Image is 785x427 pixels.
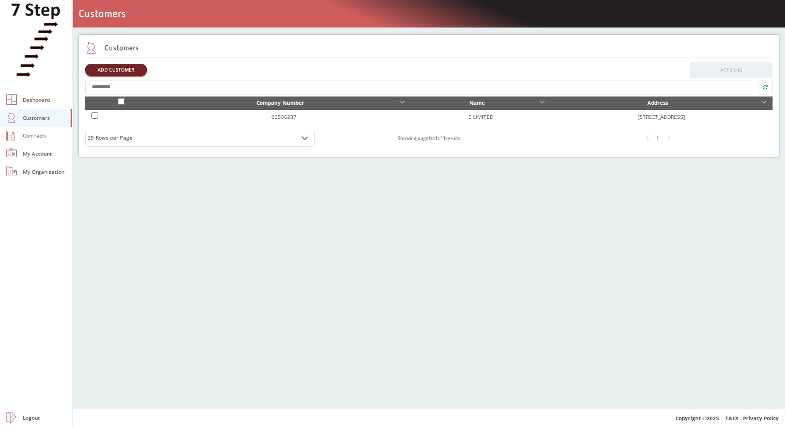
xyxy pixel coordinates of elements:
[725,415,738,422] a: T&Cs
[23,131,47,141] div: Contracts
[315,133,544,143] div: Showing page to of results
[557,98,759,108] div: Address
[23,95,50,105] div: Dashboard
[743,415,779,422] a: Privacy Policy
[435,135,438,142] b: 1
[428,135,431,142] b: 1
[164,98,397,108] div: Company Number
[443,135,445,142] b: 1
[85,64,147,76] a: ADD CUSTOMER
[23,413,40,423] div: Logout
[23,167,64,177] div: My Organisation
[85,42,139,54] h2: Customers
[73,409,785,427] div: Copyright © 2025
[23,149,52,159] div: My Account
[417,98,537,108] div: Name
[272,113,296,120] a: 03506237
[653,133,663,143] div: 1
[23,113,50,123] div: Customers
[11,3,61,81] img: Predict Mobile
[468,113,493,120] a: E LIMITED
[638,113,685,120] a: [STREET_ADDRESS]
[88,133,312,143] div: 25 Rows per Page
